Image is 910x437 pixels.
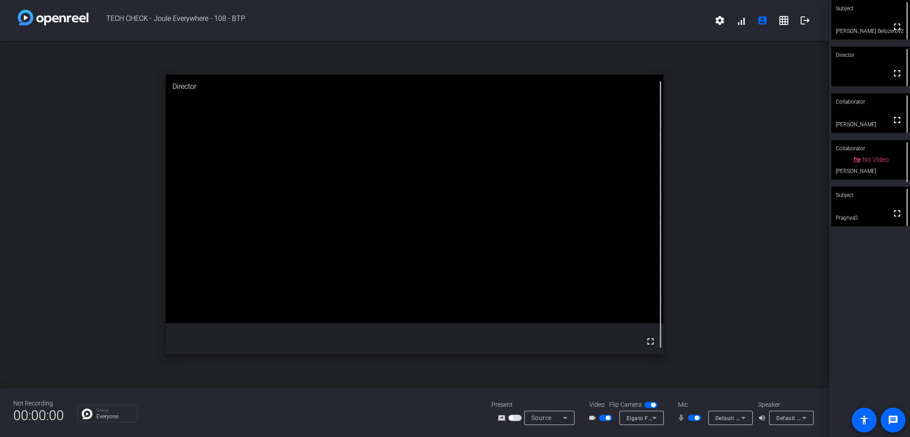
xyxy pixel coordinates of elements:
[82,409,92,419] img: Chat Icon
[491,400,580,409] div: Present
[800,15,810,26] mat-icon: logout
[498,413,508,423] mat-icon: screen_share_outline
[892,208,902,219] mat-icon: fullscreen
[831,47,910,64] div: Director
[892,115,902,125] mat-icon: fullscreen
[13,405,64,426] span: 00:00:00
[862,156,889,164] span: No Video
[888,415,898,425] mat-icon: message
[677,413,688,423] mat-icon: mic_none
[88,10,709,31] span: TECH CHECK - Joule Everywhere - 108 - BTP
[758,413,769,423] mat-icon: volume_up
[831,93,910,110] div: Collaborator
[588,413,599,423] mat-icon: videocam_outline
[714,15,725,26] mat-icon: settings
[531,414,552,421] span: Source
[778,15,789,26] mat-icon: grid_on
[892,68,902,79] mat-icon: fullscreen
[645,336,656,347] mat-icon: fullscreen
[730,10,752,31] button: signal_cellular_alt
[758,400,811,409] div: Speaker
[166,75,663,99] div: Director
[776,414,884,421] span: Default - Headphones (Jabra Evolve2 85)
[627,414,701,421] span: Elgato Facecam (0fd9:0078)
[831,140,910,157] div: Collaborator
[757,15,768,26] mat-icon: account_box
[669,400,758,409] div: Mic
[831,187,910,204] div: Subject
[892,21,902,32] mat-icon: fullscreen
[589,400,605,409] span: Video
[609,400,642,409] span: Flip Camera
[96,414,132,419] p: Everyone
[859,415,870,425] mat-icon: accessibility
[96,408,132,413] p: Group
[13,399,64,408] div: Not Recording
[18,10,88,25] img: white-gradient.svg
